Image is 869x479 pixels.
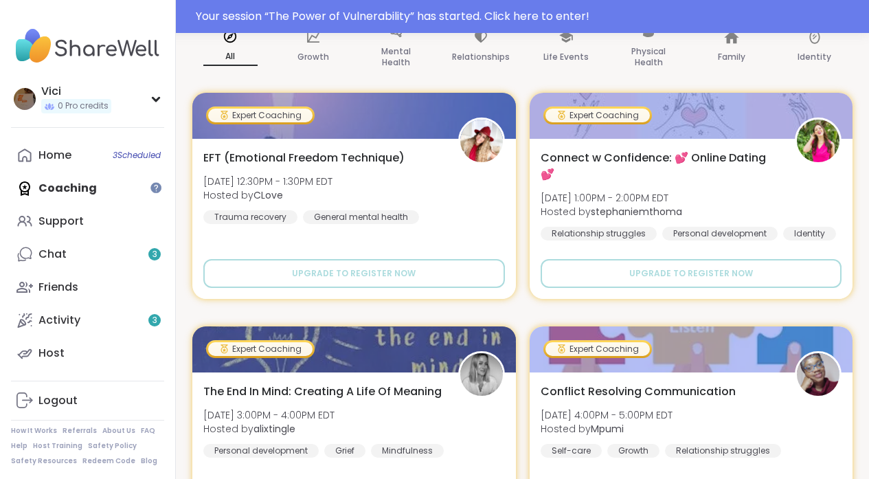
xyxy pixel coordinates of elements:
div: Home [38,148,71,163]
p: Family [718,49,745,65]
div: Logout [38,393,78,408]
span: [DATE] 1:00PM - 2:00PM EDT [541,191,682,205]
p: Life Events [543,49,589,65]
span: Upgrade to register now [292,267,416,280]
a: Help [11,441,27,451]
b: Mpumi [591,422,624,436]
div: Personal development [662,227,778,241]
iframe: Spotlight [150,182,161,193]
span: [DATE] 3:00PM - 4:00PM EDT [203,408,335,422]
span: [DATE] 12:30PM - 1:30PM EDT [203,175,332,188]
span: 0 Pro credits [58,100,109,112]
p: Relationships [452,49,510,65]
div: Identity [783,227,836,241]
div: Expert Coaching [545,109,650,122]
b: stephaniemthoma [591,205,682,219]
a: Chat3 [11,238,164,271]
a: Safety Policy [88,441,137,451]
span: 3 [153,249,157,260]
img: Mpumi [797,353,839,396]
span: Hosted by [203,188,332,202]
img: CLove [460,120,503,162]
a: Support [11,205,164,238]
img: ShareWell Nav Logo [11,22,164,70]
div: Relationship struggles [665,444,781,458]
img: alixtingle [460,353,503,396]
div: Expert Coaching [545,342,650,356]
button: Upgrade to register now [541,259,842,288]
div: Expert Coaching [208,109,313,122]
span: The End In Mind: Creating A Life Of Meaning [203,383,442,400]
a: Redeem Code [82,456,135,466]
span: Hosted by [541,422,673,436]
a: Friends [11,271,164,304]
span: Upgrade to register now [629,267,753,280]
div: Friends [38,280,78,295]
div: Your session “ The Power of Vulnerability ” has started. Click here to enter! [196,8,861,25]
span: EFT (Emotional Freedom Technique) [203,150,405,166]
a: Logout [11,384,164,417]
a: Host [11,337,164,370]
div: Support [38,214,84,229]
a: Host Training [33,441,82,451]
div: Grief [324,444,365,458]
a: Safety Resources [11,456,77,466]
a: Home3Scheduled [11,139,164,172]
a: How It Works [11,426,57,436]
p: Identity [798,49,831,65]
button: Upgrade to register now [203,259,505,288]
div: Trauma recovery [203,210,297,224]
a: Blog [141,456,157,466]
span: Conflict Resolving Communication [541,383,736,400]
div: Relationship struggles [541,227,657,241]
div: Expert Coaching [208,342,313,356]
div: Mindfulness [371,444,444,458]
p: Mental Health [369,43,423,71]
p: Growth [297,49,329,65]
div: Activity [38,313,80,328]
span: 3 Scheduled [113,150,161,161]
div: Personal development [203,444,319,458]
div: General mental health [303,210,419,224]
span: Hosted by [541,205,682,219]
div: Chat [38,247,67,262]
a: About Us [102,426,135,436]
b: alixtingle [253,422,295,436]
img: Vici [14,88,36,110]
a: Referrals [63,426,97,436]
div: Host [38,346,65,361]
span: [DATE] 4:00PM - 5:00PM EDT [541,408,673,422]
div: Self-care [541,444,602,458]
p: All [203,48,258,66]
img: stephaniemthoma [797,120,839,162]
a: FAQ [141,426,155,436]
span: 3 [153,315,157,326]
p: Physical Health [622,43,676,71]
b: CLove [253,188,283,202]
a: Activity3 [11,304,164,337]
span: Hosted by [203,422,335,436]
div: Vici [41,84,111,99]
span: Connect w Confidence: 💕 Online Dating 💕 [541,150,780,183]
div: Growth [607,444,659,458]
